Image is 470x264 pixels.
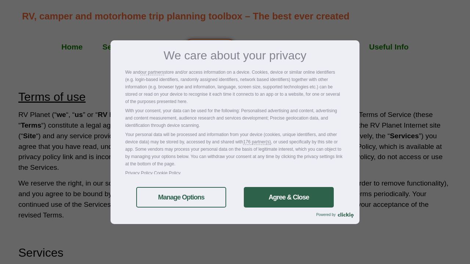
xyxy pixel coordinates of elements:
a: Cookie Policy [154,170,181,176]
span: Powered by [316,213,338,217]
h3: We care about your privacy [125,49,345,61]
p: With your consent, your data can be used for the following: Personalised advertising and content,... [125,107,345,129]
p: We and store and/or access information on a device. Cookies, device or similar online identifiers... [125,69,345,105]
a: 176 partner(s) [243,138,271,146]
p: Your personal data will be processed and information from your device (cookies, unique identifier... [125,131,345,168]
a: Agree & Close [244,187,334,208]
a: our partners [140,69,164,76]
a: Privacy Policy [125,170,153,176]
a: Manage Options [136,187,226,208]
